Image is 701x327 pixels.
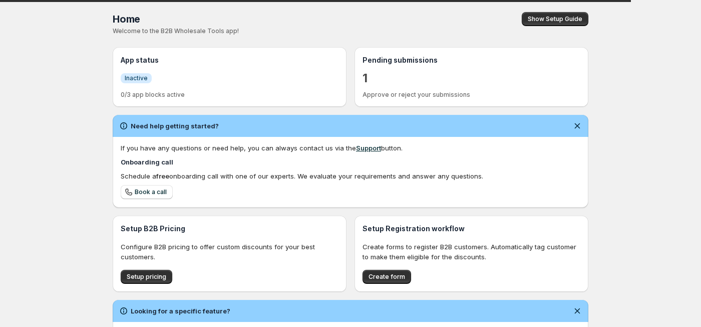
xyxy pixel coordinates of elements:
h3: Setup Registration workflow [363,224,580,234]
h3: App status [121,55,338,65]
p: Welcome to the B2B Wholesale Tools app! [113,27,375,35]
button: Dismiss notification [570,119,584,133]
span: Book a call [135,188,167,196]
a: Book a call [121,185,173,199]
span: Setup pricing [127,273,166,281]
h4: Onboarding call [121,157,580,167]
div: Schedule a onboarding call with one of our experts. We evaluate your requirements and answer any ... [121,171,580,181]
h2: Need help getting started? [131,121,219,131]
p: 0/3 app blocks active [121,91,338,99]
h2: Looking for a specific feature? [131,306,230,316]
p: Create forms to register B2B customers. Automatically tag customer to make them eligible for the ... [363,242,580,262]
button: Dismiss notification [570,304,584,318]
b: free [156,172,169,180]
span: Home [113,13,140,25]
span: Show Setup Guide [528,15,582,23]
a: 1 [363,70,368,86]
div: If you have any questions or need help, you can always contact us via the button. [121,143,580,153]
p: Configure B2B pricing to offer custom discounts for your best customers. [121,242,338,262]
button: Create form [363,270,411,284]
button: Setup pricing [121,270,172,284]
span: Inactive [125,74,148,82]
a: Support [356,144,381,152]
button: Show Setup Guide [522,12,588,26]
h3: Setup B2B Pricing [121,224,338,234]
span: Create form [369,273,405,281]
p: Approve or reject your submissions [363,91,580,99]
a: InfoInactive [121,73,152,83]
h3: Pending submissions [363,55,580,65]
